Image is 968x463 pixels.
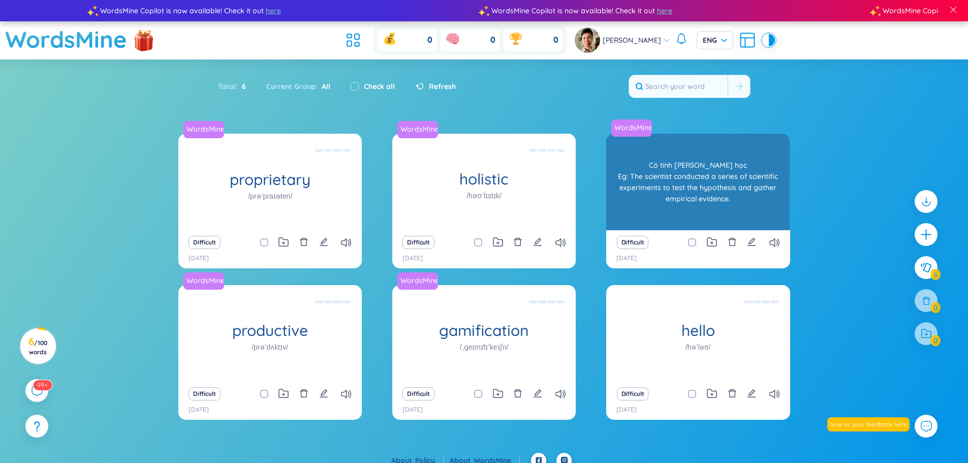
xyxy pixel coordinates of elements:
[533,389,542,398] span: edit
[703,35,727,45] span: ENG
[319,389,328,398] span: edit
[575,27,603,53] a: avatar
[728,237,737,246] span: delete
[533,237,542,246] span: edit
[392,322,576,339] h1: gamification
[182,124,225,134] a: WordsMine
[396,124,439,134] a: WordsMine
[685,342,711,353] h1: /həˈləʊ/
[402,405,423,415] p: [DATE]
[655,5,670,16] span: here
[553,35,558,46] span: 0
[611,119,656,137] a: WordsMine
[299,387,308,401] button: delete
[747,235,756,250] button: edit
[747,389,756,398] span: edit
[402,254,423,263] p: [DATE]
[402,236,434,249] button: Difficult
[920,228,932,241] span: plus
[603,35,661,46] span: [PERSON_NAME]
[33,380,52,390] sup: 573
[427,35,432,46] span: 0
[392,170,576,188] h1: holistic
[616,405,637,415] p: [DATE]
[747,237,756,246] span: edit
[611,136,785,228] div: Có tính [PERSON_NAME] học Eg: The scientist conducted a series of scientific experiments to test ...
[397,272,442,290] a: WordsMine
[29,339,47,356] span: / 100 words
[728,387,737,401] button: delete
[364,81,395,92] label: Check all
[319,237,328,246] span: edit
[747,387,756,401] button: edit
[319,235,328,250] button: edit
[513,237,522,246] span: delete
[178,170,362,188] h1: proprietary
[490,35,495,46] span: 0
[575,27,600,53] img: avatar
[91,5,482,16] div: WordsMine Copilot is now available! Check it out
[616,254,637,263] p: [DATE]
[318,82,330,91] span: All
[189,254,209,263] p: [DATE]
[238,81,246,92] span: 6
[256,76,340,97] div: Current Group :
[482,5,873,16] div: WordsMine Copilot is now available! Check it out
[189,236,221,249] button: Difficult
[183,121,228,138] a: WordsMine
[629,75,728,98] input: Search your word
[189,387,221,400] button: Difficult
[513,235,522,250] button: delete
[218,76,256,97] div: Total :
[299,237,308,246] span: delete
[513,387,522,401] button: delete
[248,190,292,201] h1: /prəˈpraɪəteri/
[617,236,649,249] button: Difficult
[319,387,328,401] button: edit
[466,190,502,201] h1: /həʊˈlɪstɪk/
[429,81,456,92] span: Refresh
[264,5,279,16] span: here
[606,322,790,339] h1: hello
[533,235,542,250] button: edit
[460,342,509,353] h1: /ˌɡeɪmɪfɪˈkeɪʃn/
[533,387,542,401] button: edit
[513,389,522,398] span: delete
[252,342,288,353] h1: /prəˈdʌktɪv/
[182,275,225,286] a: WordsMine
[5,21,127,57] a: WordsMine
[728,235,737,250] button: delete
[189,405,209,415] p: [DATE]
[617,387,649,400] button: Difficult
[183,272,228,290] a: WordsMine
[397,121,442,138] a: WordsMine
[396,275,439,286] a: WordsMine
[402,387,434,400] button: Difficult
[299,235,308,250] button: delete
[26,337,49,356] h3: 6
[178,322,362,339] h1: productive
[134,24,154,55] img: flashSalesIcon.a7f4f837.png
[299,389,308,398] span: delete
[610,122,653,133] a: WordsMine
[728,389,737,398] span: delete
